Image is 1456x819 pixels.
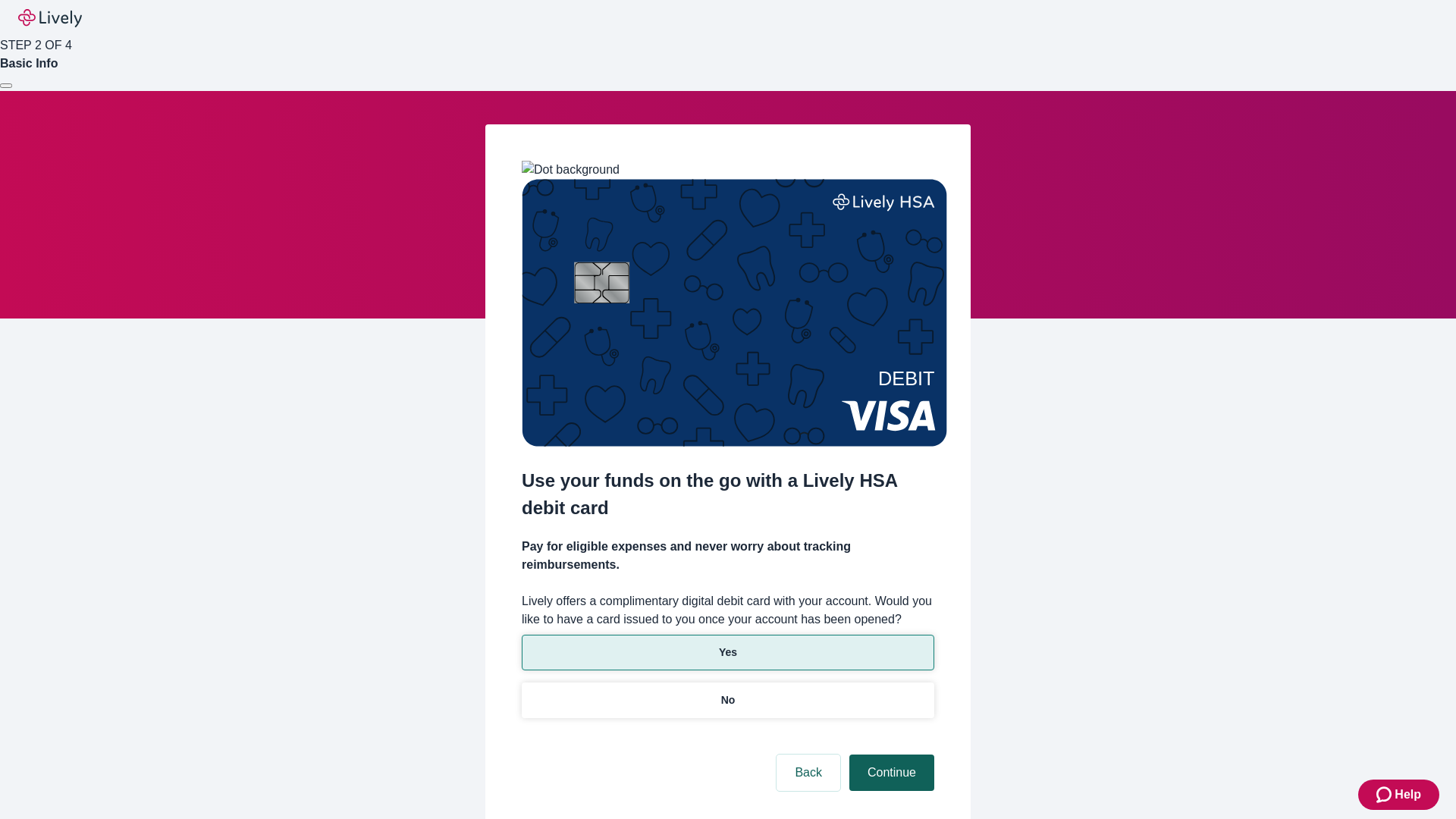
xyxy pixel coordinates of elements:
[522,161,620,179] img: Dot background
[849,755,934,791] button: Continue
[522,682,934,718] button: No
[522,179,947,447] img: Debit card
[522,592,934,629] label: Lively offers a complimentary digital debit card with your account. Would you like to have a card...
[777,755,840,791] button: Back
[721,692,736,708] p: No
[18,9,82,27] img: Lively
[1395,786,1421,804] span: Help
[522,635,934,670] button: Yes
[1376,786,1395,804] svg: Zendesk support icon
[522,467,934,522] h2: Use your funds on the go with a Lively HSA debit card
[719,645,737,661] p: Yes
[522,538,934,574] h4: Pay for eligible expenses and never worry about tracking reimbursements.
[1358,780,1439,810] button: Zendesk support iconHelp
